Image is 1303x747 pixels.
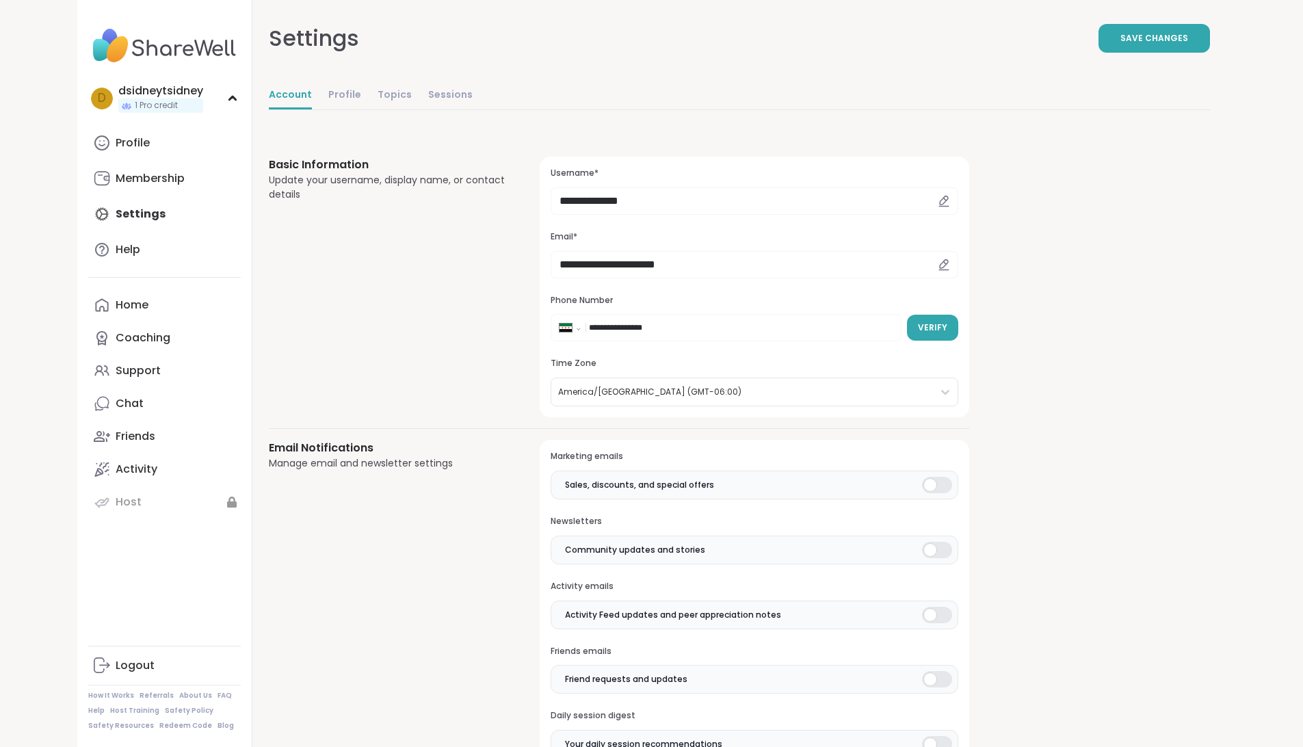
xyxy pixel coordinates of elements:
h3: Basic Information [269,157,508,173]
a: About Us [179,691,212,700]
span: Verify [918,322,947,334]
a: Profile [328,82,361,109]
div: Host [116,495,142,510]
h3: Friends emails [551,646,958,657]
div: Activity [116,462,157,477]
button: Verify [907,315,958,341]
a: How It Works [88,691,134,700]
a: Account [269,82,312,109]
div: Friends [116,429,155,444]
a: Referrals [140,691,174,700]
div: Membership [116,171,185,186]
h3: Username* [551,168,958,179]
div: Support [116,363,161,378]
a: Safety Policy [165,706,213,716]
a: Sessions [428,82,473,109]
div: Help [116,242,140,257]
h3: Email* [551,231,958,243]
a: Logout [88,649,241,682]
a: Coaching [88,322,241,354]
div: dsidneytsidney [118,83,203,99]
div: Manage email and newsletter settings [269,456,508,471]
a: Help [88,233,241,266]
span: Community updates and stories [565,544,705,556]
a: Blog [218,721,234,731]
div: Coaching [116,330,170,345]
div: Chat [116,396,144,411]
button: Save Changes [1098,24,1210,53]
a: Safety Resources [88,721,154,731]
span: Activity Feed updates and peer appreciation notes [565,609,781,621]
h3: Email Notifications [269,440,508,456]
h3: Marketing emails [551,451,958,462]
h3: Newsletters [551,516,958,527]
div: Settings [269,22,359,55]
a: Topics [378,82,412,109]
a: Activity [88,453,241,486]
a: Redeem Code [159,721,212,731]
div: Logout [116,658,155,673]
span: d [98,90,106,107]
span: Save Changes [1120,32,1188,44]
h3: Phone Number [551,295,958,306]
span: Friend requests and updates [565,673,687,685]
a: Help [88,706,105,716]
div: Update your username, display name, or contact details [269,173,508,202]
a: Host [88,486,241,519]
a: Chat [88,387,241,420]
a: Friends [88,420,241,453]
a: Membership [88,162,241,195]
span: 1 Pro credit [135,100,178,112]
h3: Daily session digest [551,710,958,722]
div: Profile [116,135,150,150]
img: ShareWell Nav Logo [88,22,241,70]
a: Host Training [110,706,159,716]
a: Profile [88,127,241,159]
a: Support [88,354,241,387]
div: Home [116,298,148,313]
a: Home [88,289,241,322]
a: FAQ [218,691,232,700]
span: Sales, discounts, and special offers [565,479,714,491]
h3: Activity emails [551,581,958,592]
h3: Time Zone [551,358,958,369]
